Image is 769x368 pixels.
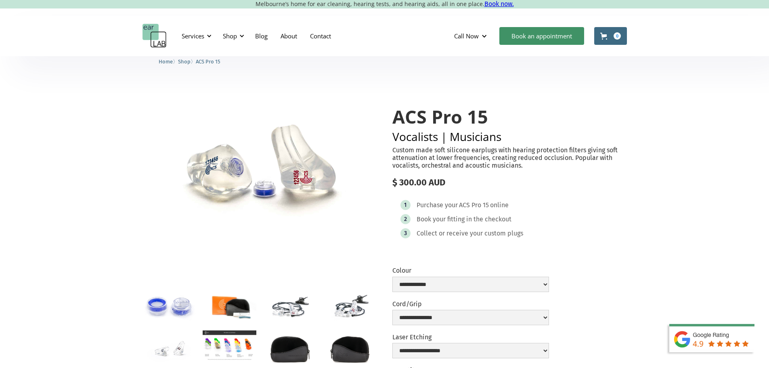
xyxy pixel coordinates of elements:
a: open lightbox [142,288,196,324]
a: Home [159,57,173,65]
div: Services [182,32,204,40]
div: Purchase your [417,201,458,209]
label: Laser Etching [392,333,549,341]
a: open lightbox [203,288,256,324]
span: ACS Pro 15 [196,59,220,65]
a: open lightbox [263,330,316,366]
a: open lightbox [142,330,196,366]
div: $ 300.00 AUD [392,177,627,188]
a: About [274,24,304,48]
div: Shop [218,24,247,48]
h2: Vocalists | Musicians [392,131,627,142]
img: ACS Pro 15 [142,90,377,252]
a: Open cart [594,27,627,45]
span: Shop [178,59,191,65]
div: Call Now [448,24,495,48]
div: Book your fitting in the checkout [417,215,511,223]
a: open lightbox [263,288,316,324]
div: Shop [223,32,237,40]
div: 1 [404,202,407,208]
h1: ACS Pro 15 [392,107,627,127]
a: Contact [304,24,337,48]
a: Blog [249,24,274,48]
div: Collect or receive your custom plugs [417,229,523,238]
label: Colour [392,267,549,274]
a: open lightbox [323,288,377,324]
a: open lightbox [323,330,377,366]
a: home [142,24,167,48]
div: ACS Pro 15 [459,201,489,209]
div: 3 [404,230,407,236]
p: Custom made soft silicone earplugs with hearing protection filters giving soft attenuation at low... [392,146,627,170]
div: 2 [404,216,407,222]
a: ACS Pro 15 [196,57,220,65]
a: open lightbox [203,330,256,361]
span: Home [159,59,173,65]
div: 0 [614,32,621,40]
label: Cord/Grip [392,300,549,308]
div: Call Now [454,32,479,40]
a: Book an appointment [499,27,584,45]
a: Shop [178,57,191,65]
a: open lightbox [142,90,377,252]
div: Services [177,24,214,48]
li: 〉 [159,57,178,66]
li: 〉 [178,57,196,66]
div: online [490,201,509,209]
